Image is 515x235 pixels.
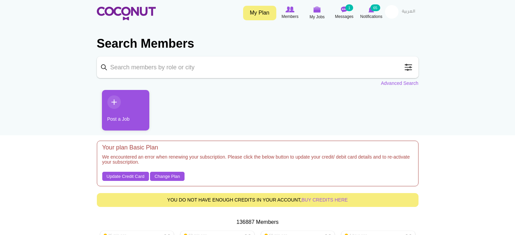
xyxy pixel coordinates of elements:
[102,197,413,203] h5: You do not have enough credits in your account,
[360,13,382,20] span: Notifications
[335,13,353,20] span: Messages
[102,155,413,168] h5: We encountered an error when renewing your subscription. Please click the below button to update ...
[302,197,348,203] a: buy credits here
[102,144,413,151] h4: Your plan Basic Plan
[368,6,374,13] img: Notifications
[97,90,144,136] li: 1 / 1
[243,6,276,20] a: My Plan
[399,5,419,19] a: العربية
[285,6,294,13] img: Browse Members
[370,4,380,11] small: 65
[304,5,331,21] a: My Jobs My Jobs
[102,172,149,181] a: Update Credit Card
[97,56,419,78] input: Search members by role or city
[314,6,321,13] img: My Jobs
[345,4,353,11] small: 1
[97,36,419,52] h2: Search Members
[309,14,325,20] span: My Jobs
[341,6,348,13] img: Messages
[97,7,156,20] img: Home
[331,5,358,21] a: Messages Messages 1
[381,80,419,87] a: Advanced Search
[277,5,304,21] a: Browse Members Members
[97,218,419,226] div: 136887 Members
[281,13,298,20] span: Members
[150,172,184,181] a: Change Plan
[358,5,385,21] a: Notifications Notifications 65
[102,90,149,131] a: Post a Job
